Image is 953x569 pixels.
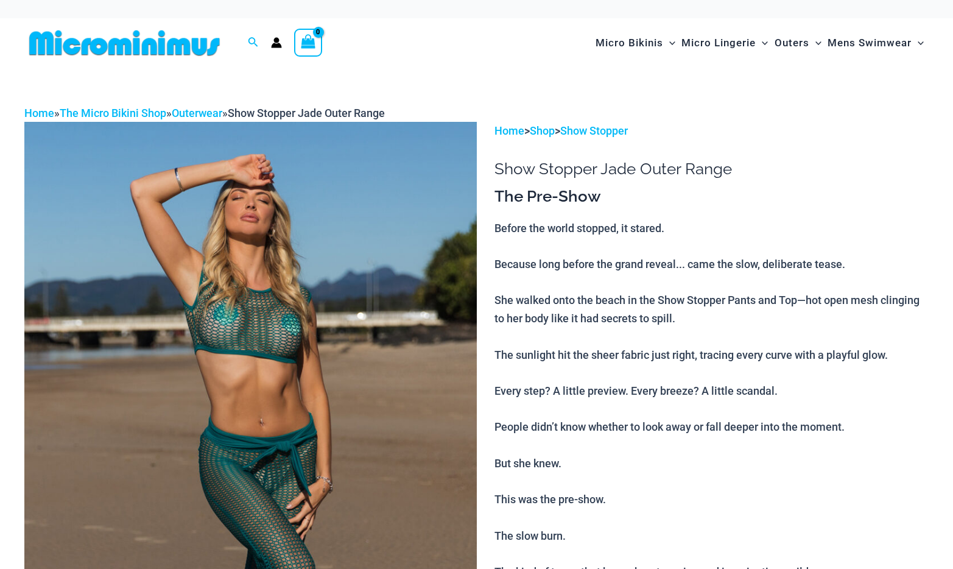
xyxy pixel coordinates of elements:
a: Mens SwimwearMenu ToggleMenu Toggle [825,24,927,62]
h1: Show Stopper Jade Outer Range [494,160,929,178]
a: Account icon link [271,37,282,48]
a: Outerwear [172,107,222,119]
span: Menu Toggle [756,27,768,58]
a: Micro LingerieMenu ToggleMenu Toggle [678,24,771,62]
span: Micro Bikinis [596,27,663,58]
nav: Site Navigation [591,23,929,63]
span: Outers [775,27,809,58]
span: Menu Toggle [663,27,675,58]
h3: The Pre-Show [494,186,929,207]
span: Menu Toggle [912,27,924,58]
a: Search icon link [248,35,259,51]
span: Show Stopper Jade Outer Range [228,107,385,119]
a: Micro BikinisMenu ToggleMenu Toggle [593,24,678,62]
span: » » » [24,107,385,119]
a: Home [24,107,54,119]
a: Shop [530,124,555,137]
img: MM SHOP LOGO FLAT [24,29,225,57]
p: > > [494,122,929,140]
a: The Micro Bikini Shop [60,107,166,119]
a: Show Stopper [560,124,628,137]
a: OutersMenu ToggleMenu Toggle [772,24,825,62]
a: View Shopping Cart, empty [294,29,322,57]
span: Mens Swimwear [828,27,912,58]
span: Menu Toggle [809,27,821,58]
span: Micro Lingerie [681,27,756,58]
a: Home [494,124,524,137]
